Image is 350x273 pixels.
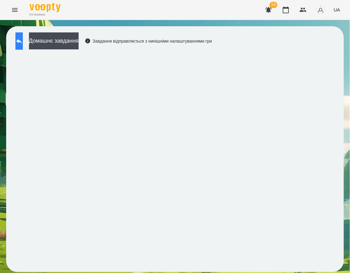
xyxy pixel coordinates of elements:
button: Menu [7,2,22,17]
button: UA [331,4,343,15]
span: For Business [30,13,60,17]
span: 24 [270,2,278,8]
button: Домашнє завдання [29,32,79,49]
img: avatar_s.png [316,6,325,14]
div: Завдання відправляється з нинішніми налаштуваннями гри [85,38,212,44]
img: Voopty Logo [30,3,60,12]
span: UA [334,6,340,13]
